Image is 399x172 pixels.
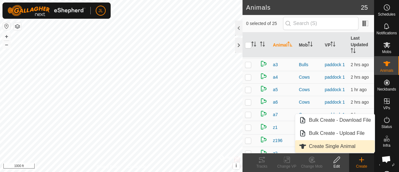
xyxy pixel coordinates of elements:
[260,97,267,105] img: returning on
[260,149,267,156] img: returning on
[260,136,267,143] img: returning on
[260,123,267,130] img: returning on
[97,164,120,170] a: Privacy Policy
[309,116,371,124] span: Bulk Create - Download File
[351,49,356,54] p-sorticon: Activate to sort
[273,99,278,106] span: a6
[249,164,274,169] div: Tracks
[325,62,345,67] a: paddock 1
[309,143,355,150] span: Create Single Animal
[14,23,21,30] button: Map Layers
[299,99,320,106] div: Cows
[260,72,267,80] img: returning on
[351,75,369,80] span: 13 Sept 2025, 11:35 am
[127,164,146,170] a: Contact Us
[380,69,393,72] span: Animals
[378,151,395,168] div: Open chat
[348,32,374,58] th: Last Updated
[260,110,267,117] img: returning on
[283,17,358,30] input: Search (S)
[325,100,345,105] a: paddock 1
[351,100,369,105] span: 13 Sept 2025, 11:35 am
[349,164,374,169] div: Create
[383,106,390,110] span: VPs
[273,111,278,118] span: a7
[324,164,349,169] div: Edit
[299,86,320,93] div: Cows
[299,74,320,81] div: Cows
[377,87,396,91] span: Neckbands
[351,87,367,92] span: 13 Sept 2025, 12:05 pm
[287,42,292,47] p-sorticon: Activate to sort
[273,61,278,68] span: a3
[381,125,392,129] span: Status
[273,137,282,144] span: z196
[383,144,390,147] span: Infra
[271,32,296,58] th: Animal
[273,124,278,131] span: z1
[295,127,375,140] li: Bulk Create - Upload File
[99,7,103,14] span: JL
[382,50,391,54] span: Mobs
[377,31,397,35] span: Notifications
[295,140,375,153] li: Create Single Animal
[361,3,368,12] span: 25
[330,42,335,47] p-sorticon: Activate to sort
[3,41,10,48] button: –
[322,32,348,58] th: VP
[260,85,267,92] img: returning on
[299,61,320,68] div: Bulls
[325,75,345,80] a: paddock 1
[260,60,267,67] img: returning on
[274,164,299,169] div: Change VP
[309,130,365,137] span: Bulk Create - Upload File
[3,33,10,40] button: +
[325,87,345,92] a: paddock 1
[351,62,369,67] span: 13 Sept 2025, 11:35 am
[299,111,320,118] div: Cows
[295,114,375,126] li: Bulk Create - Download File
[351,112,369,117] span: 13 Sept 2025, 11:35 am
[379,162,394,166] span: Heatmap
[233,162,240,169] button: i
[251,42,256,47] p-sorticon: Activate to sort
[273,74,278,81] span: a4
[378,12,395,16] span: Schedules
[246,20,283,27] span: 0 selected of 25
[3,22,10,30] button: Reset Map
[235,163,237,168] span: i
[260,42,265,47] p-sorticon: Activate to sort
[273,86,278,93] span: a5
[273,150,278,157] span: z2
[299,164,324,169] div: Change Mob
[325,112,345,117] a: paddock 1
[246,4,361,11] h2: Animals
[296,32,322,58] th: Mob
[7,5,85,16] img: Gallagher Logo
[308,42,313,47] p-sorticon: Activate to sort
